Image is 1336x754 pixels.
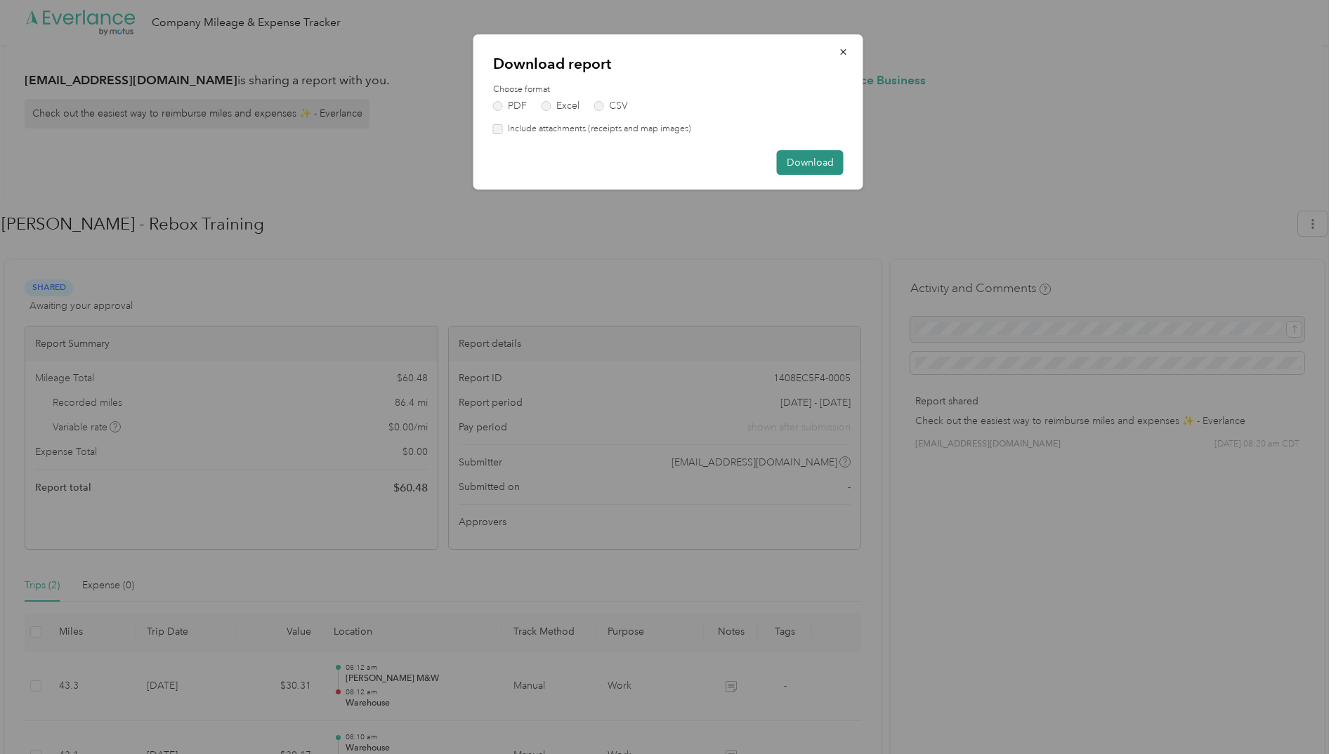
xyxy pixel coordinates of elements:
button: Download [777,150,844,175]
label: PDF [493,101,527,111]
label: CSV [594,101,628,111]
label: Include attachments (receipts and map images) [503,123,691,135]
label: Excel [542,101,579,111]
p: Download report [493,54,844,74]
label: Choose format [493,84,844,96]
